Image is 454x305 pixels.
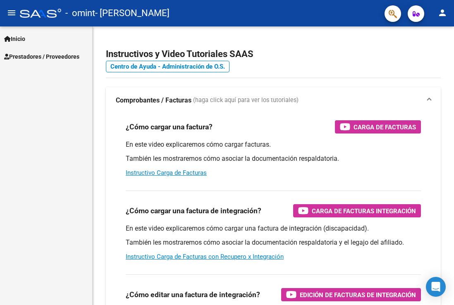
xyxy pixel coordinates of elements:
strong: Comprobantes / Facturas [116,96,191,105]
button: Carga de Facturas [335,120,421,133]
mat-icon: menu [7,8,17,18]
button: Edición de Facturas de integración [281,288,421,301]
a: Instructivo Carga de Facturas [126,169,207,176]
span: - omint [65,4,95,22]
h3: ¿Cómo cargar una factura? [126,121,213,133]
h3: ¿Cómo cargar una factura de integración? [126,205,261,217]
span: Carga de Facturas Integración [312,206,416,216]
p: También les mostraremos cómo asociar la documentación respaldatoria. [126,154,421,163]
mat-icon: person [437,8,447,18]
a: Instructivo Carga de Facturas con Recupero x Integración [126,253,284,260]
span: Edición de Facturas de integración [300,290,416,300]
p: En este video explicaremos cómo cargar una factura de integración (discapacidad). [126,224,421,233]
span: - [PERSON_NAME] [95,4,170,22]
span: Inicio [4,34,25,43]
p: También les mostraremos cómo asociar la documentación respaldatoria y el legajo del afiliado. [126,238,421,247]
h3: ¿Cómo editar una factura de integración? [126,289,260,300]
button: Carga de Facturas Integración [293,204,421,217]
h2: Instructivos y Video Tutoriales SAAS [106,46,441,62]
span: Prestadores / Proveedores [4,52,79,61]
span: (haga click aquí para ver los tutoriales) [193,96,299,105]
p: En este video explicaremos cómo cargar facturas. [126,140,421,149]
div: Open Intercom Messenger [426,277,446,297]
mat-expansion-panel-header: Comprobantes / Facturas (haga click aquí para ver los tutoriales) [106,87,441,114]
span: Carga de Facturas [354,122,416,132]
a: Centro de Ayuda - Administración de O.S. [106,61,229,72]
